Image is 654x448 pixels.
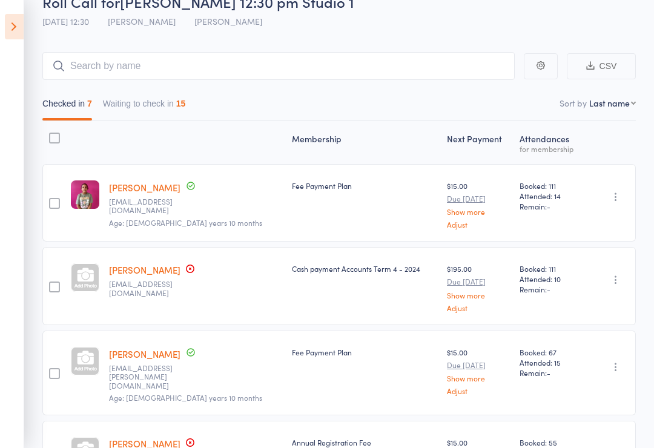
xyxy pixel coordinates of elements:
[515,127,586,159] div: Atten­dances
[42,52,515,80] input: Search by name
[292,437,437,447] div: Annual Registration Fee
[447,277,510,286] small: Due [DATE]
[292,347,437,357] div: Fee Payment Plan
[567,53,636,79] button: CSV
[447,263,510,311] div: $195.00
[42,93,92,120] button: Checked in7
[520,145,581,153] div: for membership
[447,194,510,203] small: Due [DATE]
[71,180,99,209] img: image1736571039.png
[520,180,581,191] span: Booked: 111
[447,374,510,382] a: Show more
[520,191,581,201] span: Attended: 14
[447,208,510,216] a: Show more
[42,15,89,27] span: [DATE] 12:30
[109,181,180,194] a: [PERSON_NAME]
[547,201,550,211] span: -
[176,99,186,108] div: 15
[287,127,442,159] div: Membership
[520,284,581,294] span: Remain:
[292,263,437,274] div: Cash payment Accounts Term 4 - 2024
[109,263,180,276] a: [PERSON_NAME]
[520,201,581,211] span: Remain:
[108,15,176,27] span: [PERSON_NAME]
[520,347,581,357] span: Booked: 67
[447,291,510,299] a: Show more
[109,364,188,390] small: ninder.gill@hotmail.com
[447,180,510,228] div: $15.00
[447,347,510,395] div: $15.00
[520,274,581,284] span: Attended: 10
[447,361,510,369] small: Due [DATE]
[442,127,515,159] div: Next Payment
[520,357,581,367] span: Attended: 15
[520,263,581,274] span: Booked: 111
[547,284,550,294] span: -
[520,437,581,447] span: Booked: 55
[447,387,510,395] a: Adjust
[103,93,186,120] button: Waiting to check in15
[109,197,188,215] small: Kindusingh@hotmail.com
[292,180,437,191] div: Fee Payment Plan
[87,99,92,108] div: 7
[447,220,510,228] a: Adjust
[109,392,262,403] span: Age: [DEMOGRAPHIC_DATA] years 10 months
[547,367,550,378] span: -
[109,348,180,360] a: [PERSON_NAME]
[109,217,262,228] span: Age: [DEMOGRAPHIC_DATA] years 10 months
[109,280,188,297] small: noemail@email.com
[560,97,587,109] label: Sort by
[194,15,262,27] span: [PERSON_NAME]
[589,97,630,109] div: Last name
[520,367,581,378] span: Remain:
[447,304,510,312] a: Adjust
